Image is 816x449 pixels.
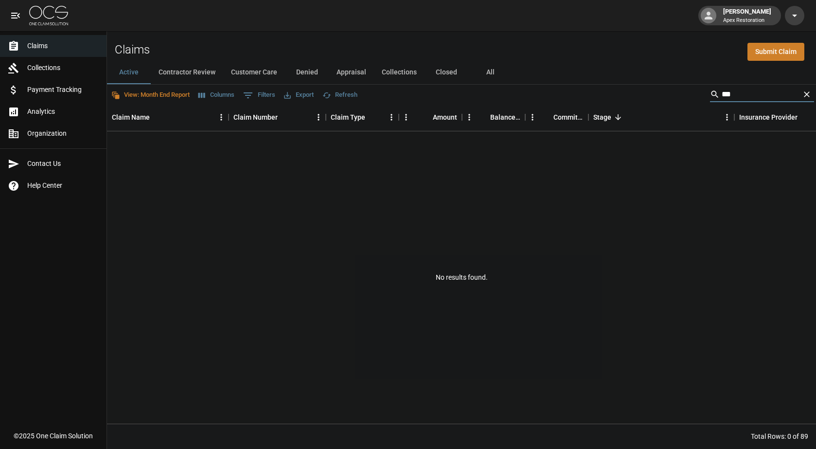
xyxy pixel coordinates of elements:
button: Contractor Review [151,61,223,84]
button: Menu [311,110,326,125]
button: Sort [150,110,163,124]
span: Contact Us [27,159,99,169]
div: Total Rows: 0 of 89 [751,431,808,441]
button: Sort [278,110,291,124]
span: Analytics [27,107,99,117]
button: Export [282,88,316,103]
div: dynamic tabs [107,61,816,84]
button: Sort [798,110,811,124]
a: Submit Claim [747,43,804,61]
div: © 2025 One Claim Solution [14,431,93,441]
button: open drawer [6,6,25,25]
div: No results found. [107,131,816,424]
button: Active [107,61,151,84]
div: Claim Number [233,104,278,131]
button: View: Month End Report [109,88,192,103]
div: Balance Due [490,104,520,131]
span: Organization [27,128,99,139]
button: All [468,61,512,84]
button: Sort [477,110,490,124]
div: [PERSON_NAME] [719,7,775,24]
button: Menu [214,110,229,125]
button: Sort [365,110,379,124]
button: Select columns [196,88,237,103]
button: Appraisal [329,61,374,84]
span: Collections [27,63,99,73]
button: Menu [720,110,734,125]
div: Claim Type [331,104,365,131]
div: Committed Amount [525,104,588,131]
button: Clear [799,87,814,102]
div: Amount [399,104,462,131]
div: Claim Number [229,104,326,131]
div: Insurance Provider [739,104,798,131]
button: Menu [462,110,477,125]
p: Apex Restoration [723,17,771,25]
div: Committed Amount [553,104,584,131]
div: Balance Due [462,104,525,131]
span: Payment Tracking [27,85,99,95]
button: Menu [399,110,413,125]
button: Refresh [320,88,360,103]
div: Claim Name [107,104,229,131]
img: ocs-logo-white-transparent.png [29,6,68,25]
button: Closed [425,61,468,84]
button: Show filters [241,88,278,103]
button: Sort [419,110,433,124]
button: Customer Care [223,61,285,84]
button: Menu [525,110,540,125]
div: Stage [588,104,734,131]
div: Amount [433,104,457,131]
span: Claims [27,41,99,51]
div: Claim Type [326,104,399,131]
button: Sort [611,110,625,124]
button: Collections [374,61,425,84]
h2: Claims [115,43,150,57]
button: Sort [540,110,553,124]
button: Menu [384,110,399,125]
div: Stage [593,104,611,131]
div: Search [710,87,814,104]
div: Claim Name [112,104,150,131]
span: Help Center [27,180,99,191]
button: Denied [285,61,329,84]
